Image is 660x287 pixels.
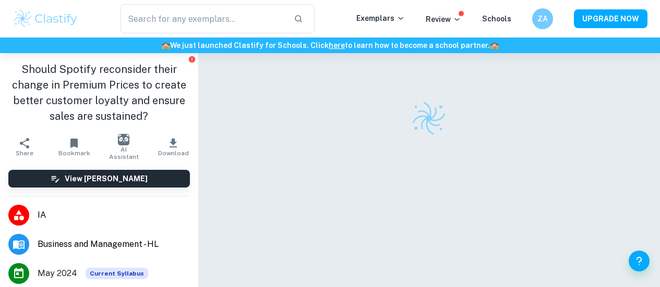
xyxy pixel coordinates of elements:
[8,61,190,124] h1: Should Spotify reconsider their change in Premium Prices to create better customer loyalty and en...
[161,41,170,49] span: 🏫
[99,132,149,161] button: AI Assistant
[532,8,553,29] button: ZA
[482,15,511,23] a: Schools
[86,268,148,279] span: Current Syllabus
[121,4,285,33] input: Search for any exemplars...
[629,251,650,271] button: Help and Feedback
[38,209,190,221] span: IA
[149,132,198,161] button: Download
[490,41,499,49] span: 🏫
[16,149,33,157] span: Share
[574,9,647,28] button: UPGRADE NOW
[8,170,190,188] button: View [PERSON_NAME]
[411,100,447,136] img: Clastify logo
[58,149,90,157] span: Bookmark
[118,134,129,145] img: AI Assistant
[105,146,142,160] span: AI Assistant
[50,132,99,161] button: Bookmark
[158,149,189,157] span: Download
[188,55,196,63] button: Report issue
[38,267,77,280] span: May 2024
[2,40,658,51] h6: We just launched Clastify for Schools. Click to learn how to become a school partner.
[38,238,190,251] span: Business and Management - HL
[86,268,148,279] div: This exemplar is based on the current syllabus. Feel free to refer to it for inspiration/ideas wh...
[426,14,461,25] p: Review
[65,173,148,184] h6: View [PERSON_NAME]
[537,13,549,24] h6: ZA
[329,41,345,49] a: here
[13,8,79,29] img: Clastify logo
[356,13,405,24] p: Exemplars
